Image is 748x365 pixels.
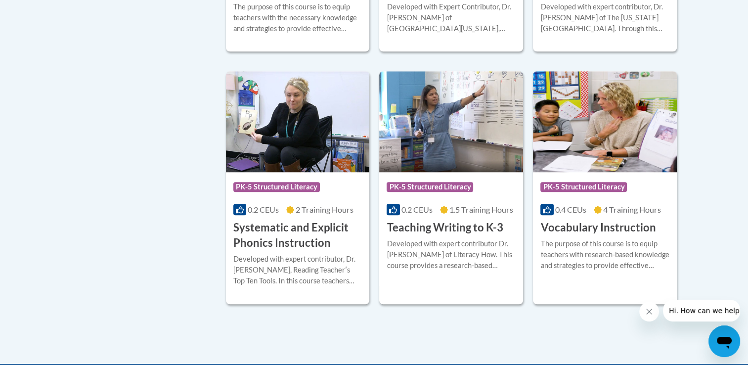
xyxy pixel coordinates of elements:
[6,7,80,15] span: Hi. How can we help?
[233,254,362,286] div: Developed with expert contributor, Dr. [PERSON_NAME], Reading Teacherʹs Top Ten Tools. In this co...
[379,71,523,172] img: Course Logo
[233,182,320,192] span: PK-5 Structured Literacy
[540,220,656,235] h3: Vocabulary Instruction
[533,71,677,172] img: Course Logo
[533,71,677,304] a: Course LogoPK-5 Structured Literacy0.4 CEUs4 Training Hours Vocabulary InstructionThe purpose of ...
[226,71,370,304] a: Course LogoPK-5 Structured Literacy0.2 CEUs2 Training Hours Systematic and Explicit Phonics Instr...
[555,205,586,214] span: 0.4 CEUs
[603,205,661,214] span: 4 Training Hours
[387,1,516,34] div: Developed with Expert Contributor, Dr. [PERSON_NAME] of [GEOGRAPHIC_DATA][US_STATE], [GEOGRAPHIC_...
[248,205,279,214] span: 0.2 CEUs
[387,220,503,235] h3: Teaching Writing to K-3
[449,205,513,214] span: 1.5 Training Hours
[401,205,433,214] span: 0.2 CEUs
[387,182,473,192] span: PK-5 Structured Literacy
[639,302,659,321] iframe: Close message
[233,1,362,34] div: The purpose of this course is to equip teachers with the necessary knowledge and strategies to pr...
[708,325,740,357] iframe: Button to launch messaging window
[540,182,627,192] span: PK-5 Structured Literacy
[233,220,362,251] h3: Systematic and Explicit Phonics Instruction
[296,205,353,214] span: 2 Training Hours
[379,71,523,304] a: Course LogoPK-5 Structured Literacy0.2 CEUs1.5 Training Hours Teaching Writing to K-3Developed wi...
[387,238,516,271] div: Developed with expert contributor Dr. [PERSON_NAME] of Literacy How. This course provides a resea...
[540,1,669,34] div: Developed with expert contributor, Dr. [PERSON_NAME] of The [US_STATE][GEOGRAPHIC_DATA]. Through ...
[226,71,370,172] img: Course Logo
[540,238,669,271] div: The purpose of this course is to equip teachers with research-based knowledge and strategies to p...
[663,300,740,321] iframe: Message from company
